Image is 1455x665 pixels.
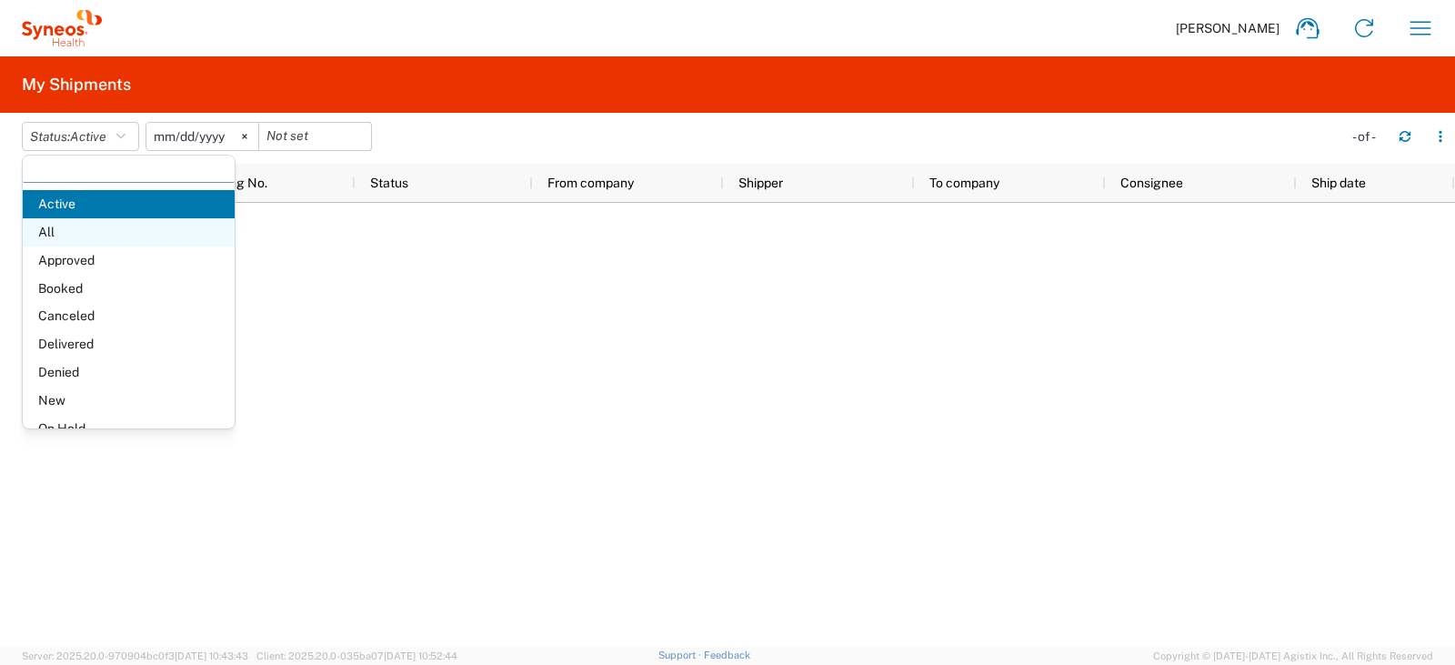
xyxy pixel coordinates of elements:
span: Shipper [738,176,783,190]
span: Client: 2025.20.0-035ba07 [256,650,457,661]
span: [DATE] 10:52:44 [384,650,457,661]
span: Booked [23,275,235,303]
span: Active [70,129,106,144]
span: On Hold [23,415,235,443]
span: All [23,218,235,247]
div: - of - [1352,128,1384,145]
span: Status [370,176,408,190]
span: Delivered [23,330,235,358]
span: [DATE] 10:43:43 [175,650,248,661]
span: Copyright © [DATE]-[DATE] Agistix Inc., All Rights Reserved [1153,648,1433,664]
span: Server: 2025.20.0-970904bc0f3 [22,650,248,661]
span: To company [929,176,999,190]
span: From company [547,176,634,190]
input: Not set [146,123,258,150]
span: Ship date [1311,176,1366,190]
span: Active [23,190,235,218]
h2: My Shipments [22,74,131,96]
button: Status:Active [22,122,139,151]
span: Approved [23,247,235,275]
span: Canceled [23,302,235,330]
a: Support [658,650,704,660]
span: [PERSON_NAME] [1176,20,1279,36]
input: Not set [259,123,371,150]
span: Denied [23,358,235,387]
span: New [23,387,235,415]
span: Consignee [1120,176,1183,190]
a: Feedback [704,650,750,660]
